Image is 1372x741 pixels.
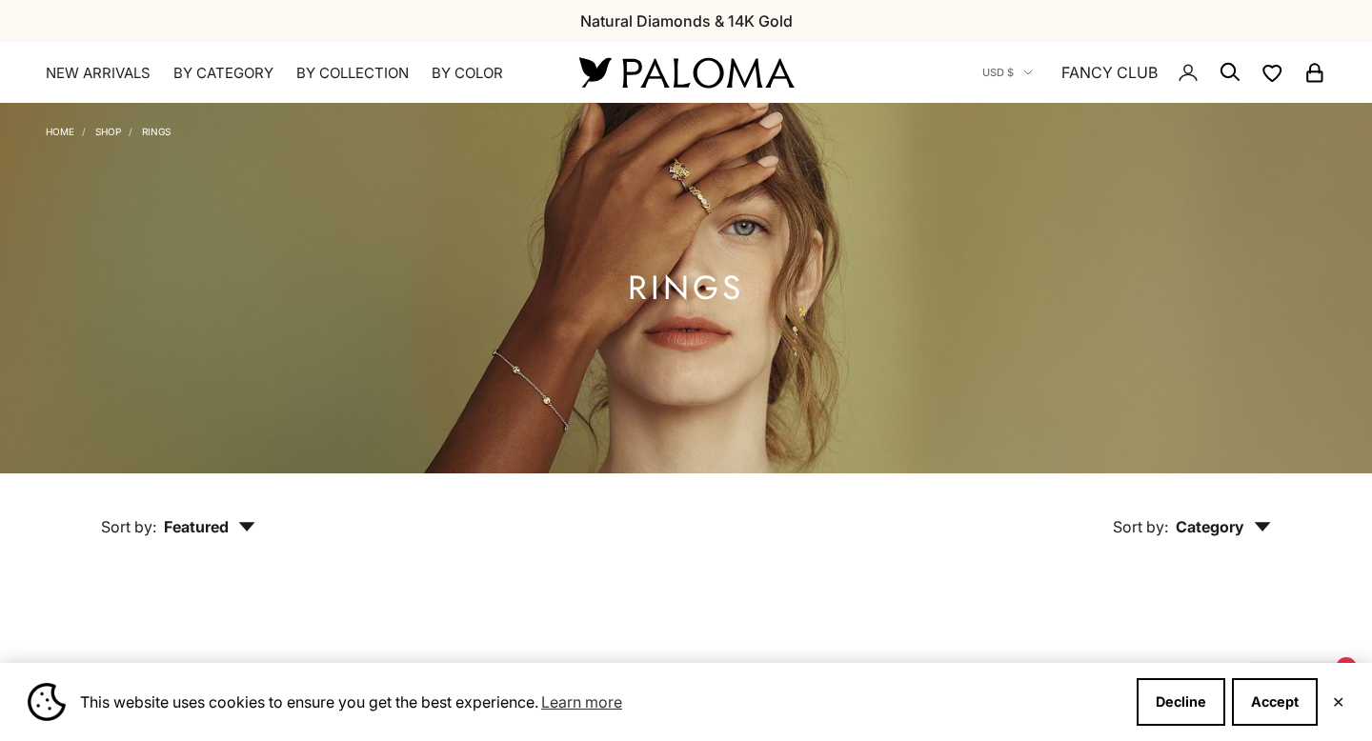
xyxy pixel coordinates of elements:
[1176,517,1271,536] span: Category
[1069,473,1315,553] button: Sort by: Category
[46,64,534,83] nav: Primary navigation
[432,64,503,83] summary: By Color
[95,126,121,137] a: Shop
[1232,678,1318,726] button: Accept
[142,126,171,137] a: Rings
[57,473,299,553] button: Sort by: Featured
[580,9,793,33] p: Natural Diamonds & 14K Gold
[1137,678,1225,726] button: Decline
[101,517,156,536] span: Sort by:
[46,122,171,137] nav: Breadcrumb
[982,64,1014,81] span: USD $
[296,64,409,83] summary: By Collection
[628,276,744,300] h1: Rings
[1061,60,1158,85] a: FANCY CLUB
[46,126,74,137] a: Home
[1332,696,1344,708] button: Close
[982,42,1326,103] nav: Secondary navigation
[173,64,273,83] summary: By Category
[1113,517,1168,536] span: Sort by:
[538,688,625,716] a: Learn more
[80,688,1121,716] span: This website uses cookies to ensure you get the best experience.
[28,683,66,721] img: Cookie banner
[982,64,1033,81] button: USD $
[46,64,151,83] a: NEW ARRIVALS
[164,517,255,536] span: Featured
